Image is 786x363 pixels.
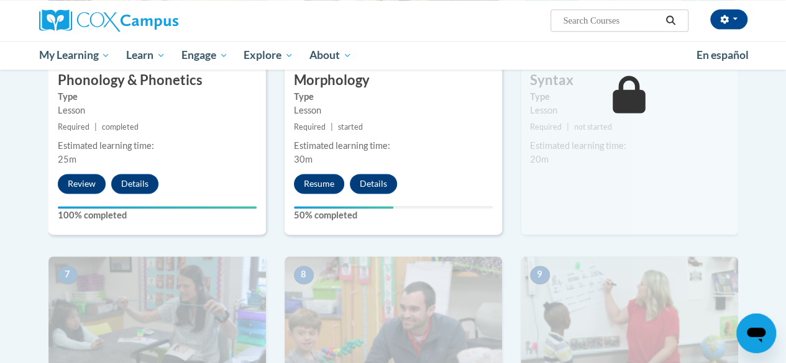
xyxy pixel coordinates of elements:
[58,208,257,222] label: 100% completed
[294,104,493,117] div: Lesson
[294,208,493,222] label: 50% completed
[530,266,550,284] span: 9
[521,71,738,90] h3: Syntax
[111,174,158,194] button: Details
[30,41,757,69] div: Main menu
[736,313,776,353] iframe: Button to launch messaging window
[661,13,680,28] button: Search
[58,174,106,194] button: Review
[338,122,363,132] span: started
[530,154,549,164] span: 20m
[697,48,749,61] span: En español
[309,48,352,63] span: About
[562,13,661,28] input: Search Courses
[126,48,165,63] span: Learn
[530,139,729,153] div: Estimated learning time:
[48,71,266,90] h3: Phonology & Phonetics
[294,154,313,164] span: 30m
[294,206,393,208] div: Your progress
[118,41,173,69] a: Learn
[294,266,314,284] span: 8
[294,139,493,153] div: Estimated learning time:
[39,9,178,32] img: Cox Campus
[94,122,97,132] span: |
[58,154,76,164] span: 25m
[350,174,397,194] button: Details
[181,48,228,63] span: Engage
[285,71,502,90] h3: Morphology
[530,104,729,117] div: Lesson
[39,48,110,63] span: My Learning
[244,48,293,63] span: Explore
[58,90,257,104] label: Type
[235,41,301,69] a: Explore
[173,41,236,69] a: Engage
[58,104,257,117] div: Lesson
[688,42,757,68] a: En español
[294,122,326,132] span: Required
[294,90,493,104] label: Type
[574,122,612,132] span: not started
[530,90,729,104] label: Type
[301,41,360,69] a: About
[102,122,139,132] span: completed
[39,9,263,32] a: Cox Campus
[58,266,78,284] span: 7
[58,206,257,208] div: Your progress
[710,9,747,29] button: Account Settings
[58,139,257,153] div: Estimated learning time:
[530,122,562,132] span: Required
[331,122,333,132] span: |
[294,174,344,194] button: Resume
[58,122,89,132] span: Required
[31,41,119,69] a: My Learning
[567,122,569,132] span: |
